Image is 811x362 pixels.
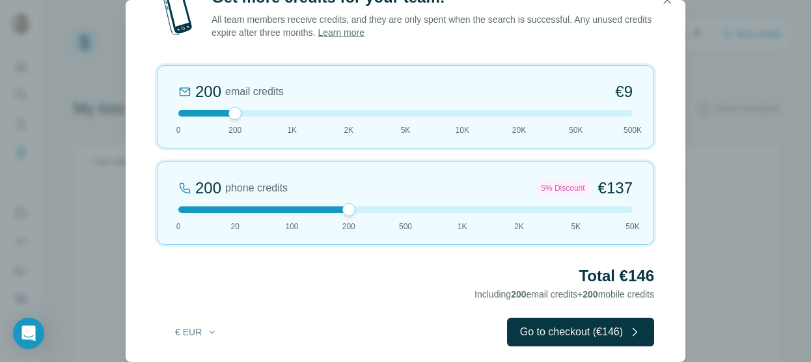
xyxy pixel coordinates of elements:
span: 200 [583,289,598,299]
span: 2K [514,221,524,232]
h2: Total €146 [157,266,654,286]
span: 5K [401,124,411,136]
span: 500K [624,124,642,136]
div: 200 [195,81,221,102]
span: €9 [615,81,633,102]
div: Open Intercom Messenger [13,318,44,349]
span: €137 [598,178,633,199]
span: 50K [625,221,639,232]
span: 50K [569,124,583,136]
span: Including email credits + mobile credits [474,289,654,299]
span: 200 [228,124,241,136]
span: 0 [176,221,181,232]
span: 1K [458,221,467,232]
span: 500 [399,221,412,232]
span: email credits [225,84,284,100]
span: 200 [511,289,526,299]
span: 2K [344,124,353,136]
div: 200 [195,178,221,199]
span: 1K [287,124,297,136]
div: 5% Discount [537,180,588,196]
span: phone credits [225,180,288,196]
p: All team members receive credits, and they are only spent when the search is successful. Any unus... [212,13,654,39]
span: 20 [231,221,240,232]
span: 0 [176,124,181,136]
span: 200 [342,221,355,232]
span: 5K [571,221,581,232]
span: 10K [456,124,469,136]
span: 100 [285,221,298,232]
button: Go to checkout (€146) [507,318,654,346]
span: 20K [512,124,526,136]
button: € EUR [166,320,227,344]
a: Learn more [318,27,364,38]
